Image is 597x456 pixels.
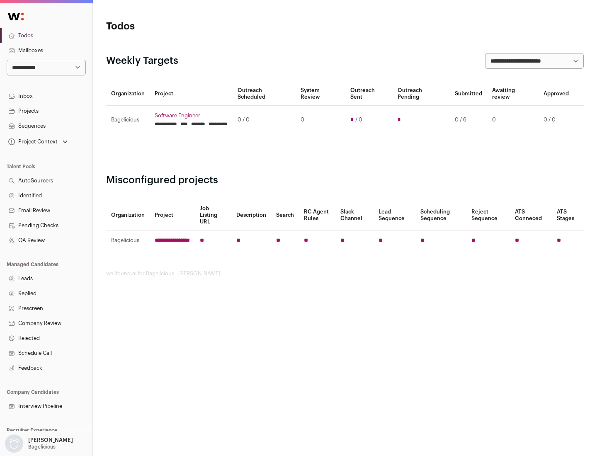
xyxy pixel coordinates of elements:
[7,138,58,145] div: Project Context
[415,200,466,230] th: Scheduling Sequence
[271,200,299,230] th: Search
[296,82,345,106] th: System Review
[450,106,487,134] td: 0 / 6
[466,200,510,230] th: Reject Sequence
[374,200,415,230] th: Lead Sequence
[487,82,539,106] th: Awaiting review
[106,54,178,68] h2: Weekly Targets
[335,200,374,230] th: Slack Channel
[539,82,574,106] th: Approved
[106,106,150,134] td: Bagelicious
[231,200,271,230] th: Description
[539,106,574,134] td: 0 / 0
[106,200,150,230] th: Organization
[195,200,231,230] th: Job Listing URL
[3,8,28,25] img: Wellfound
[28,437,73,444] p: [PERSON_NAME]
[106,230,150,251] td: Bagelicious
[552,200,584,230] th: ATS Stages
[233,82,296,106] th: Outreach Scheduled
[355,116,362,123] span: / 0
[106,270,584,277] footer: wellfound:ai for Bagelicious - [PERSON_NAME]
[106,20,265,33] h1: Todos
[510,200,551,230] th: ATS Conneced
[5,434,23,453] img: nopic.png
[393,82,449,106] th: Outreach Pending
[150,200,195,230] th: Project
[7,136,69,148] button: Open dropdown
[233,106,296,134] td: 0 / 0
[150,82,233,106] th: Project
[28,444,56,450] p: Bagelicious
[155,112,228,119] a: Software Engineer
[450,82,487,106] th: Submitted
[3,434,75,453] button: Open dropdown
[345,82,393,106] th: Outreach Sent
[106,82,150,106] th: Organization
[106,174,584,187] h2: Misconfigured projects
[487,106,539,134] td: 0
[296,106,345,134] td: 0
[299,200,335,230] th: RC Agent Rules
